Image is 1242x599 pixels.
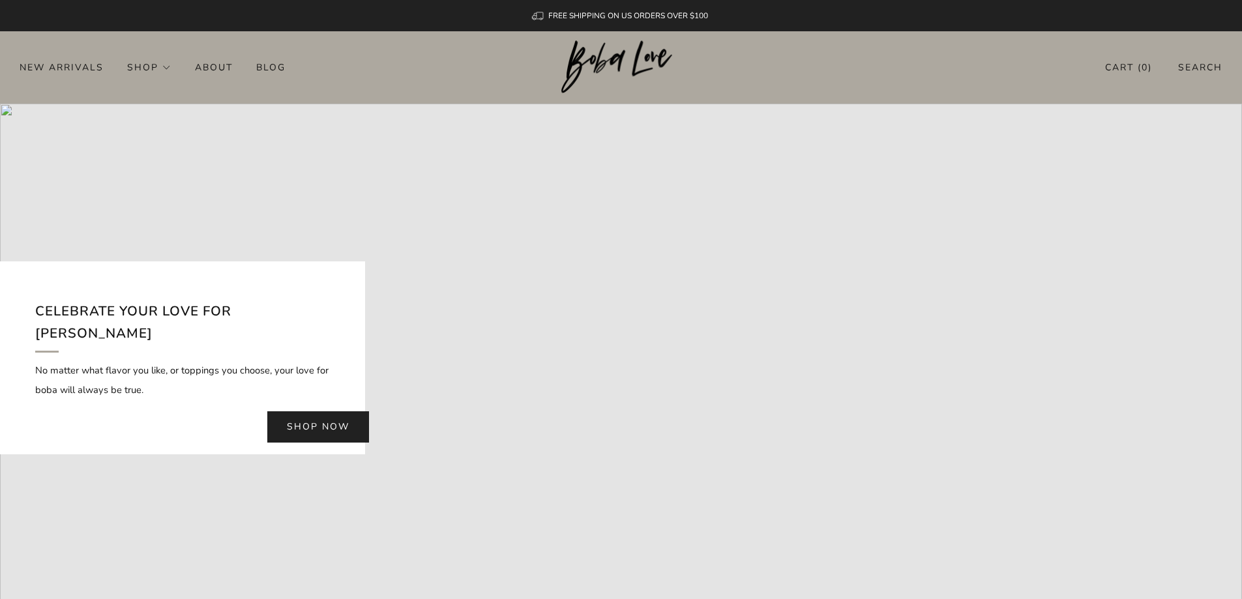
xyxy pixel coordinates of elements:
[1142,61,1148,74] items-count: 0
[256,57,286,78] a: Blog
[561,40,681,94] img: Boba Love
[1178,57,1222,78] a: Search
[195,57,233,78] a: About
[267,411,369,443] a: Shop now
[548,10,708,21] span: FREE SHIPPING ON US ORDERS OVER $100
[127,57,171,78] a: Shop
[20,57,104,78] a: New Arrivals
[561,40,681,95] a: Boba Love
[1105,57,1152,78] a: Cart
[35,360,330,400] p: No matter what flavor you like, or toppings you choose, your love for boba will always be true.
[35,300,330,352] h2: Celebrate your love for [PERSON_NAME]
